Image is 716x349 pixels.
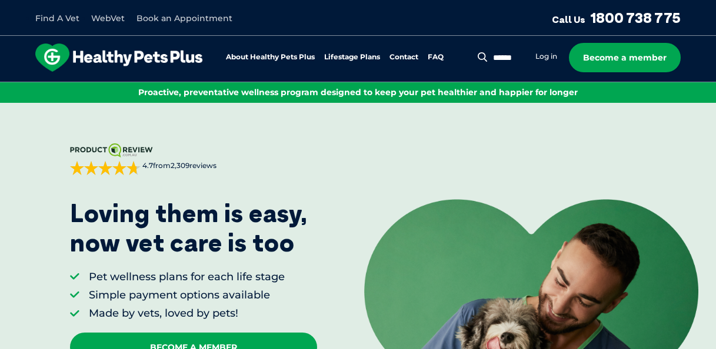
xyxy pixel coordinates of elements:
a: About Healthy Pets Plus [226,53,315,61]
a: Find A Vet [35,13,79,24]
a: 4.7from2,309reviews [70,143,317,175]
img: hpp-logo [35,43,202,72]
li: Made by vets, loved by pets! [89,306,285,321]
span: Call Us [552,14,585,25]
span: Proactive, preventative wellness program designed to keep your pet healthier and happier for longer [138,87,578,98]
a: Book an Appointment [136,13,232,24]
a: Call Us1800 738 775 [552,9,681,26]
div: 4.7 out of 5 stars [70,161,141,175]
a: WebVet [91,13,125,24]
li: Pet wellness plans for each life stage [89,270,285,284]
a: Contact [389,53,418,61]
li: Simple payment options available [89,288,285,303]
strong: 4.7 [142,161,153,170]
a: Lifestage Plans [324,53,380,61]
a: Log in [535,52,557,61]
span: 2,309 reviews [171,161,217,170]
a: Become a member [569,43,681,72]
span: from [141,161,217,171]
a: FAQ [428,53,444,61]
p: Loving them is easy, now vet care is too [70,199,308,258]
button: Search [475,51,490,63]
